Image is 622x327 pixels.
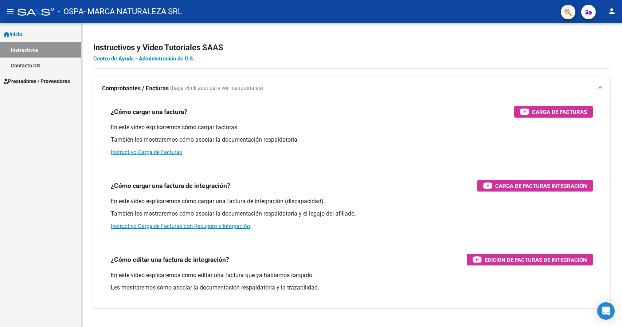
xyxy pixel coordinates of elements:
[170,84,263,92] span: (haga click aquí para ver los tutoriales)
[93,77,610,100] mat-expansion-panel-header: Comprobantes / Facturas (haga click aquí para ver los tutoriales)
[111,271,593,279] p: En este video explicaremos cómo editar una factura que ya habíamos cargado.
[111,210,593,218] p: También les mostraremos cómo asociar la documentación respaldatoria y el legajo del afiliado.
[111,255,229,265] h3: ¿Cómo editar una factura de integración?
[607,7,616,16] mat-icon: person
[111,136,593,144] p: También les mostraremos cómo asociar la documentación respaldatoria.
[532,107,587,117] span: Carga de Facturas
[102,84,169,92] strong: Comprobantes / Facturas
[93,41,610,55] h2: Instructivos y Video Tutoriales SAAS
[111,284,593,292] p: Les mostraremos cómo asociar la documentación respaldatoria y la trazabilidad.
[111,197,593,205] p: En este video explicaremos cómo cargar una factura de integración (discapacidad).
[495,181,587,190] span: Carga de Facturas Integración
[83,4,182,20] span: - MARCA NATURALEZA SRL
[111,107,187,117] h3: ¿Cómo cargar una factura?
[111,223,250,229] a: Instructivo Carga de Facturas con Recupero x Integración
[4,77,70,85] span: Prestadores / Proveedores
[467,254,593,265] button: Edición de Facturas de integración
[477,180,593,192] button: Carga de Facturas Integración
[4,30,22,38] span: Inicio
[111,123,593,131] p: En este video explicaremos cómo cargar facturas.
[597,302,615,320] div: Open Intercom Messenger
[58,4,83,20] span: - OSPA
[6,7,15,16] mat-icon: menu
[111,149,182,155] a: Instructivo Carga de Facturas
[485,255,587,264] span: Edición de Facturas de integración
[93,55,194,62] a: Centro de Ayuda - Administración de O.S.
[514,106,593,118] button: Carga de Facturas
[93,100,610,308] div: Comprobantes / Facturas (haga click aquí para ver los tutoriales)
[111,181,230,191] h3: ¿Cómo cargar una factura de integración?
